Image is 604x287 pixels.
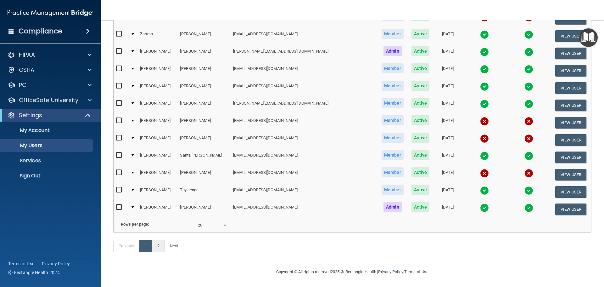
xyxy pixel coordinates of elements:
[177,27,230,45] td: [PERSON_NAME]
[555,204,586,215] button: View User
[433,131,462,149] td: [DATE]
[231,114,377,131] td: [EMAIL_ADDRESS][DOMAIN_NAME]
[4,142,90,149] p: My Users
[555,30,586,42] button: View User
[433,201,462,218] td: [DATE]
[113,240,140,252] a: Previous
[383,46,402,56] span: Admin
[177,201,230,218] td: [PERSON_NAME]
[137,114,177,131] td: [PERSON_NAME]
[555,134,586,146] button: View User
[555,65,586,77] button: View User
[177,183,230,201] td: Tuyisenge
[382,98,404,108] span: Member
[137,62,177,79] td: [PERSON_NAME]
[231,62,377,79] td: [EMAIL_ADDRESS][DOMAIN_NAME]
[411,150,429,160] span: Active
[382,150,404,160] span: Member
[231,97,377,114] td: [PERSON_NAME][EMAIL_ADDRESS][DOMAIN_NAME]
[4,173,90,179] p: Sign Out
[231,149,377,166] td: [EMAIL_ADDRESS][DOMAIN_NAME]
[382,167,404,177] span: Member
[480,152,489,160] img: tick.e7d51cea.svg
[555,152,586,163] button: View User
[480,169,489,178] img: cross.ca9f0e7f.svg
[42,261,70,267] a: Privacy Policy
[524,117,533,126] img: cross.ca9f0e7f.svg
[555,48,586,59] button: View User
[231,27,377,45] td: [EMAIL_ADDRESS][DOMAIN_NAME]
[137,27,177,45] td: Zahraa
[382,115,404,125] span: Member
[165,240,183,252] a: Next
[19,66,35,74] p: OSHA
[8,261,34,267] a: Terms of Use
[524,186,533,195] img: tick.e7d51cea.svg
[411,63,429,73] span: Active
[231,79,377,97] td: [EMAIL_ADDRESS][DOMAIN_NAME]
[177,166,230,183] td: [PERSON_NAME]
[382,133,404,143] span: Member
[139,240,152,252] a: 1
[4,127,90,134] p: My Account
[177,149,230,166] td: Santa [PERSON_NAME]
[177,45,230,62] td: [PERSON_NAME]
[433,114,462,131] td: [DATE]
[383,202,402,212] span: Admin
[8,96,92,104] a: OfficeSafe University
[433,183,462,201] td: [DATE]
[480,134,489,143] img: cross.ca9f0e7f.svg
[480,30,489,39] img: tick.e7d51cea.svg
[411,167,429,177] span: Active
[137,183,177,201] td: [PERSON_NAME]
[411,29,429,39] span: Active
[137,131,177,149] td: [PERSON_NAME]
[433,79,462,97] td: [DATE]
[137,45,177,62] td: [PERSON_NAME]
[121,222,149,227] b: Rows per page:
[137,97,177,114] td: [PERSON_NAME]
[137,149,177,166] td: [PERSON_NAME]
[555,82,586,94] button: View User
[137,201,177,218] td: [PERSON_NAME]
[4,158,90,164] p: Services
[19,96,78,104] p: OfficeSafe University
[19,112,42,119] p: Settings
[177,62,230,79] td: [PERSON_NAME]
[411,202,429,212] span: Active
[433,45,462,62] td: [DATE]
[480,82,489,91] img: tick.e7d51cea.svg
[231,131,377,149] td: [EMAIL_ADDRESS][DOMAIN_NAME]
[177,131,230,149] td: [PERSON_NAME]
[231,201,377,218] td: [EMAIL_ADDRESS][DOMAIN_NAME]
[524,204,533,212] img: tick.e7d51cea.svg
[8,81,92,89] a: PCI
[382,63,404,73] span: Member
[579,28,598,47] button: Open Resource Center
[480,117,489,126] img: cross.ca9f0e7f.svg
[382,81,404,91] span: Member
[411,46,429,56] span: Active
[480,100,489,108] img: tick.e7d51cea.svg
[524,82,533,91] img: tick.e7d51cea.svg
[8,112,91,119] a: Settings
[524,30,533,39] img: tick.e7d51cea.svg
[378,269,403,274] a: Privacy Policy
[177,97,230,114] td: [PERSON_NAME]
[480,48,489,56] img: tick.e7d51cea.svg
[404,269,428,274] a: Terms of Use
[555,169,586,181] button: View User
[433,149,462,166] td: [DATE]
[433,97,462,114] td: [DATE]
[411,133,429,143] span: Active
[433,62,462,79] td: [DATE]
[231,45,377,62] td: [PERSON_NAME][EMAIL_ADDRESS][DOMAIN_NAME]
[177,114,230,131] td: [PERSON_NAME]
[8,269,60,276] span: Ⓒ Rectangle Health 2024
[555,100,586,111] button: View User
[238,262,467,282] div: Copyright © All rights reserved 2025 @ Rectangle Health | |
[524,134,533,143] img: cross.ca9f0e7f.svg
[411,115,429,125] span: Active
[524,100,533,108] img: tick.e7d51cea.svg
[177,79,230,97] td: [PERSON_NAME]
